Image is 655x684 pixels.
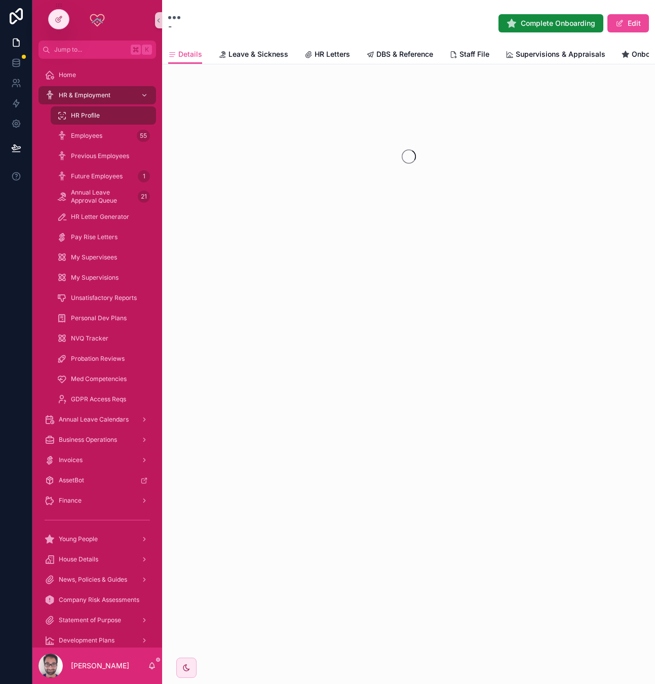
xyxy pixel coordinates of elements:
[51,309,156,327] a: Personal Dev Plans
[218,45,288,65] a: Leave & Sickness
[71,375,127,383] span: Med Competencies
[51,187,156,206] a: Annual Leave Approval Queue21
[59,436,117,444] span: Business Operations
[38,550,156,568] a: House Details
[71,355,125,363] span: Probation Reviews
[51,127,156,145] a: Employees55
[71,294,137,302] span: Unsatisfactory Reports
[51,390,156,408] a: GDPR Access Reqs
[71,188,134,205] span: Annual Leave Approval Queue
[376,49,433,59] span: DBS & Reference
[38,631,156,650] a: Development Plans
[38,530,156,548] a: Young People
[51,167,156,185] a: Future Employees1
[51,289,156,307] a: Unsatisfactory Reports
[51,269,156,287] a: My Supervisions
[51,370,156,388] a: Med Competencies
[228,49,288,59] span: Leave & Sickness
[449,45,489,65] a: Staff File
[138,191,150,203] div: 21
[51,208,156,226] a: HR Letter Generator
[38,471,156,489] a: AssetBot
[38,591,156,609] a: Company Risk Assessments
[137,130,150,142] div: 55
[71,274,119,282] span: My Supervisions
[38,410,156,429] a: Annual Leave Calendars
[38,451,156,469] a: Invoices
[38,86,156,104] a: HR & Employment
[51,350,156,368] a: Probation Reviews
[59,616,121,624] span: Statement of Purpose
[459,49,489,59] span: Staff File
[59,576,127,584] span: News, Policies & Guides
[59,497,82,505] span: Finance
[71,661,129,671] p: [PERSON_NAME]
[51,147,156,165] a: Previous Employees
[59,456,83,464] span: Invoices
[59,636,114,644] span: Development Plans
[51,228,156,246] a: Pay Rise Letters
[38,41,156,59] button: Jump to...K
[168,45,202,64] a: Details
[71,314,127,322] span: Personal Dev Plans
[32,59,162,648] div: scrollable content
[59,91,110,99] span: HR & Employment
[315,49,350,59] span: HR Letters
[506,45,605,65] a: Supervisions & Appraisals
[38,431,156,449] a: Business Operations
[71,152,129,160] span: Previous Employees
[54,46,127,54] span: Jump to...
[59,71,76,79] span: Home
[71,253,117,261] span: My Supervisees
[138,170,150,182] div: 1
[38,611,156,629] a: Statement of Purpose
[178,49,202,59] span: Details
[71,334,108,343] span: NVQ Tracker
[51,106,156,125] a: HR Profile
[71,172,123,180] span: Future Employees
[59,476,84,484] span: AssetBot
[38,571,156,589] a: News, Policies & Guides
[59,596,139,604] span: Company Risk Assessments
[51,329,156,348] a: NVQ Tracker
[143,46,151,54] span: K
[366,45,433,65] a: DBS & Reference
[38,66,156,84] a: Home
[51,248,156,267] a: My Supervisees
[71,132,102,140] span: Employees
[71,111,100,120] span: HR Profile
[521,18,595,28] span: Complete Onboarding
[59,415,129,424] span: Annual Leave Calendars
[71,213,129,221] span: HR Letter Generator
[89,12,105,28] img: App logo
[168,20,180,32] p: -
[498,14,603,32] button: Complete Onboarding
[71,233,118,241] span: Pay Rise Letters
[607,14,649,32] button: Edit
[38,491,156,510] a: Finance
[59,535,98,543] span: Young People
[304,45,350,65] a: HR Letters
[71,395,126,403] span: GDPR Access Reqs
[59,555,98,563] span: House Details
[516,49,605,59] span: Supervisions & Appraisals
